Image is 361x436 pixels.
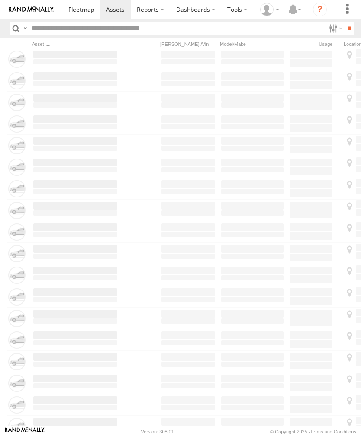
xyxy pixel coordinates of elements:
div: Model/Make [220,41,285,47]
div: Version: 308.01 [141,429,174,434]
label: Search Filter Options [326,22,344,35]
div: [PERSON_NAME]./Vin [160,41,216,47]
a: Terms and Conditions [310,429,356,434]
div: David Littlefield [257,3,282,16]
div: Usage [288,41,340,47]
a: Visit our Website [5,427,45,436]
label: Search Query [22,22,29,35]
i: ? [313,3,327,16]
img: rand-logo.svg [9,6,54,13]
div: Click to Sort [32,41,119,47]
div: © Copyright 2025 - [270,429,356,434]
